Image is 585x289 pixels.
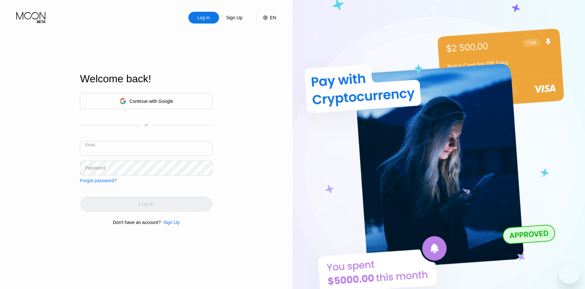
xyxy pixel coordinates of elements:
[130,99,173,104] div: Continue with Google
[80,93,213,109] div: Continue with Google
[85,143,95,147] div: Email
[163,220,180,225] div: Sign Up
[85,165,105,170] div: Password
[161,220,180,225] div: Sign Up
[256,12,276,24] div: EN
[145,123,148,127] div: or
[80,178,117,183] div: Forgot password?
[270,15,276,20] div: EN
[226,14,243,21] div: Sign Up
[113,220,161,225] div: Don't have an account?
[188,12,219,24] div: Log In
[80,73,213,85] div: Welcome back!
[559,263,580,284] iframe: Mesajlaşma penceresini başlatma düğmesi
[219,12,250,24] div: Sign Up
[197,14,211,21] div: Log In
